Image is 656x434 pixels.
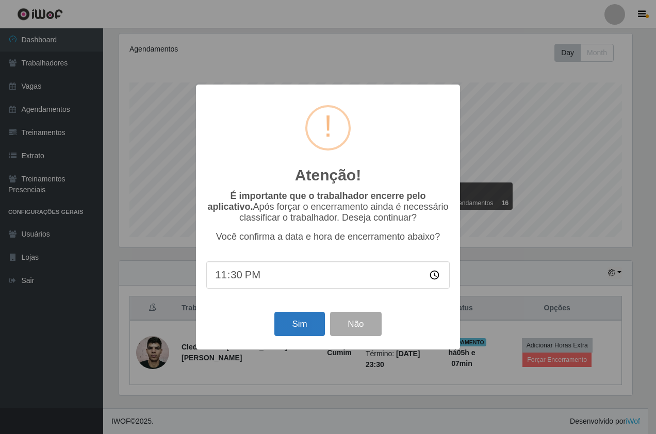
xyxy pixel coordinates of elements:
[206,191,450,223] p: Após forçar o encerramento ainda é necessário classificar o trabalhador. Deseja continuar?
[207,191,425,212] b: É importante que o trabalhador encerre pelo aplicativo.
[330,312,381,336] button: Não
[274,312,324,336] button: Sim
[206,231,450,242] p: Você confirma a data e hora de encerramento abaixo?
[295,166,361,185] h2: Atenção!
